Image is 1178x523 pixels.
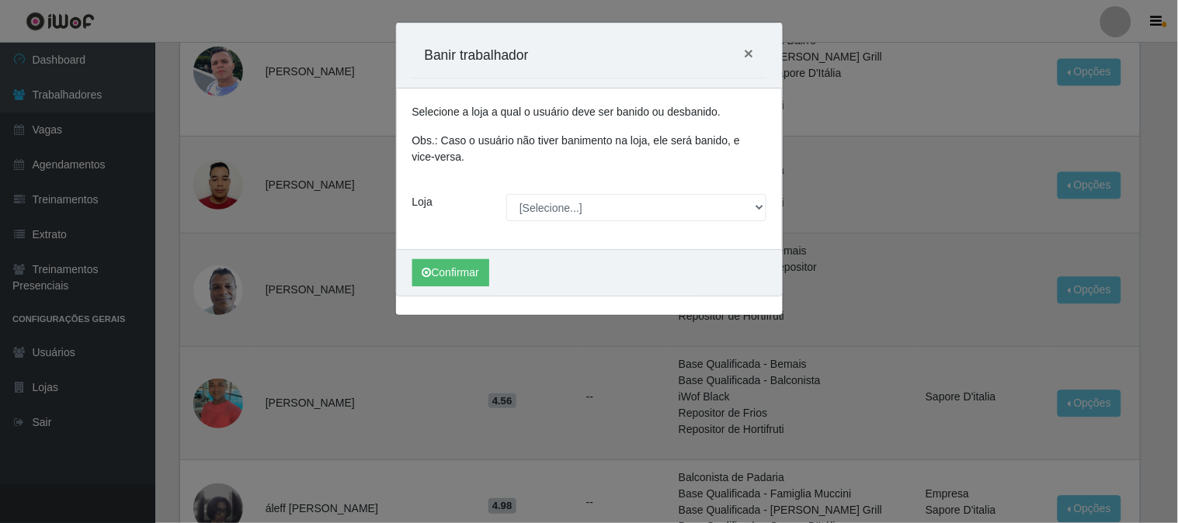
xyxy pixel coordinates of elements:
[412,259,489,286] button: Confirmar
[412,133,766,165] p: Obs.: Caso o usuário não tiver banimento na loja, ele será banido, e vice-versa.
[731,33,766,74] button: Close
[425,45,529,65] h5: Banir trabalhador
[744,44,753,62] span: ×
[412,104,766,120] p: Selecione a loja a qual o usuário deve ser banido ou desbanido.
[412,194,433,210] label: Loja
